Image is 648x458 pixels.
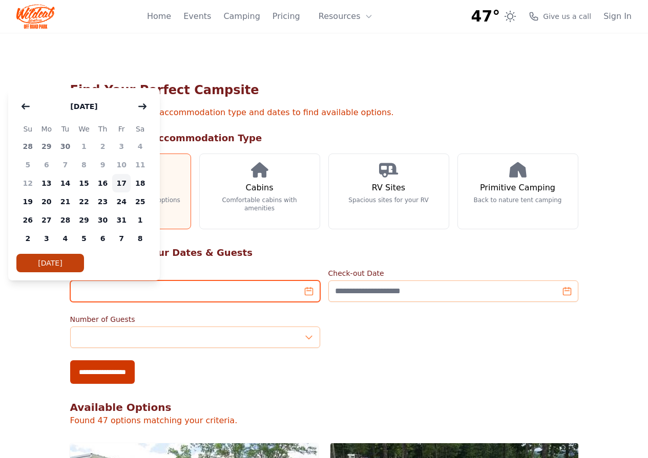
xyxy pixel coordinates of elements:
[131,174,150,192] span: 18
[18,192,37,211] span: 19
[93,174,112,192] span: 16
[474,196,562,204] p: Back to nature tent camping
[328,154,449,229] a: RV Sites Spacious sites for your RV
[37,174,56,192] span: 13
[70,246,578,260] h2: Step 2: Select Your Dates & Guests
[18,211,37,229] span: 26
[37,137,56,156] span: 29
[56,229,75,248] span: 4
[245,182,273,194] h3: Cabins
[18,174,37,192] span: 12
[75,137,94,156] span: 1
[18,156,37,174] span: 5
[75,123,94,135] span: We
[328,268,578,278] label: Check-out Date
[56,156,75,174] span: 7
[131,137,150,156] span: 4
[312,6,379,27] button: Resources
[16,4,55,29] img: Wildcat Logo
[18,137,37,156] span: 28
[37,192,56,211] span: 20
[112,156,131,174] span: 10
[112,123,131,135] span: Fr
[70,314,320,324] label: Number of Guests
[93,123,112,135] span: Th
[93,156,112,174] span: 9
[93,211,112,229] span: 30
[273,10,300,23] a: Pricing
[70,415,578,427] p: Found 47 options matching your criteria.
[603,10,632,23] a: Sign In
[70,106,578,119] p: Select your preferred accommodation type and dates to find available options.
[480,182,555,194] h3: Primitive Camping
[56,123,75,135] span: Tu
[37,211,56,229] span: 27
[543,11,591,21] span: Give us a call
[93,229,112,248] span: 6
[37,123,56,135] span: Mo
[37,229,56,248] span: 3
[372,182,405,194] h3: RV Sites
[112,174,131,192] span: 17
[131,192,150,211] span: 25
[18,123,37,135] span: Su
[75,229,94,248] span: 5
[147,10,171,23] a: Home
[457,154,578,229] a: Primitive Camping Back to nature tent camping
[70,400,578,415] h2: Available Options
[56,137,75,156] span: 30
[37,156,56,174] span: 6
[131,156,150,174] span: 11
[112,211,131,229] span: 31
[112,137,131,156] span: 3
[529,11,591,21] a: Give us a call
[183,10,211,23] a: Events
[18,229,37,248] span: 2
[75,192,94,211] span: 22
[60,96,108,117] button: [DATE]
[75,156,94,174] span: 8
[70,82,578,98] h1: Find Your Perfect Campsite
[70,131,578,145] h2: Step 1: Choose Accommodation Type
[56,192,75,211] span: 21
[56,174,75,192] span: 14
[56,211,75,229] span: 28
[471,7,500,26] span: 47°
[112,229,131,248] span: 7
[208,196,311,212] p: Comfortable cabins with amenities
[131,229,150,248] span: 8
[93,192,112,211] span: 23
[70,268,320,278] label: Check-in Date
[131,211,150,229] span: 1
[16,254,84,272] button: [DATE]
[93,137,112,156] span: 2
[223,10,260,23] a: Camping
[131,123,150,135] span: Sa
[199,154,320,229] a: Cabins Comfortable cabins with amenities
[112,192,131,211] span: 24
[75,174,94,192] span: 15
[348,196,428,204] p: Spacious sites for your RV
[75,211,94,229] span: 29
